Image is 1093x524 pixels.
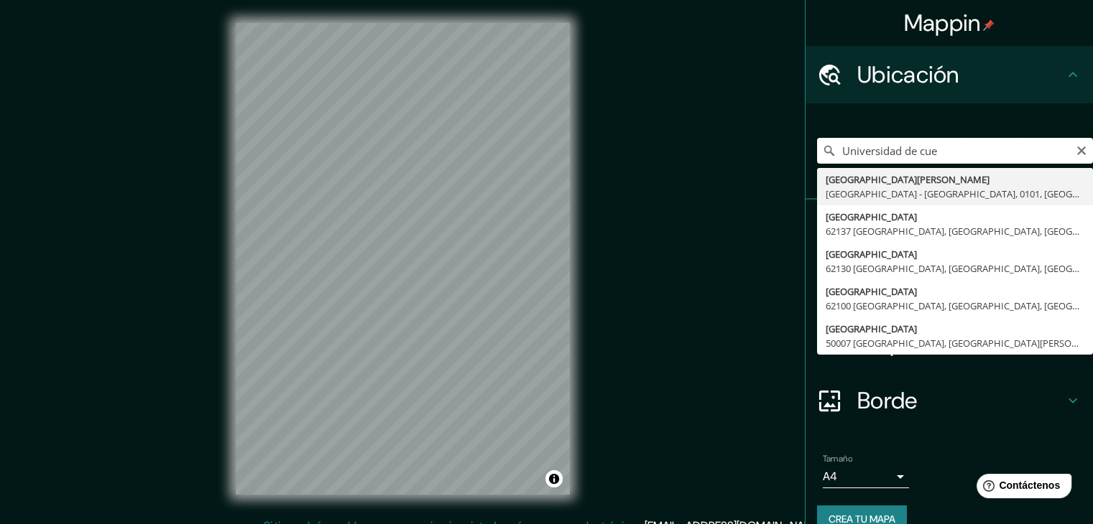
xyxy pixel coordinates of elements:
[806,46,1093,103] div: Ubicación
[826,173,990,186] font: [GEOGRAPHIC_DATA][PERSON_NAME]
[806,257,1093,314] div: Estilo
[806,372,1093,429] div: Borde
[983,19,995,31] img: pin-icon.png
[965,468,1077,508] iframe: Lanzador de widgets de ayuda
[236,23,570,495] canvas: Mapa
[545,470,563,487] button: Activar o desactivar atribución
[826,248,917,261] font: [GEOGRAPHIC_DATA]
[857,385,918,416] font: Borde
[826,322,917,335] font: [GEOGRAPHIC_DATA]
[857,60,959,90] font: Ubicación
[1076,143,1087,156] button: Claro
[817,138,1093,164] input: Elige tu ciudad o zona
[904,8,981,38] font: Mappin
[826,285,917,298] font: [GEOGRAPHIC_DATA]
[806,200,1093,257] div: Patas
[823,453,852,464] font: Tamaño
[806,314,1093,372] div: Disposición
[823,465,909,488] div: A4
[826,210,917,223] font: [GEOGRAPHIC_DATA]
[823,469,837,484] font: A4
